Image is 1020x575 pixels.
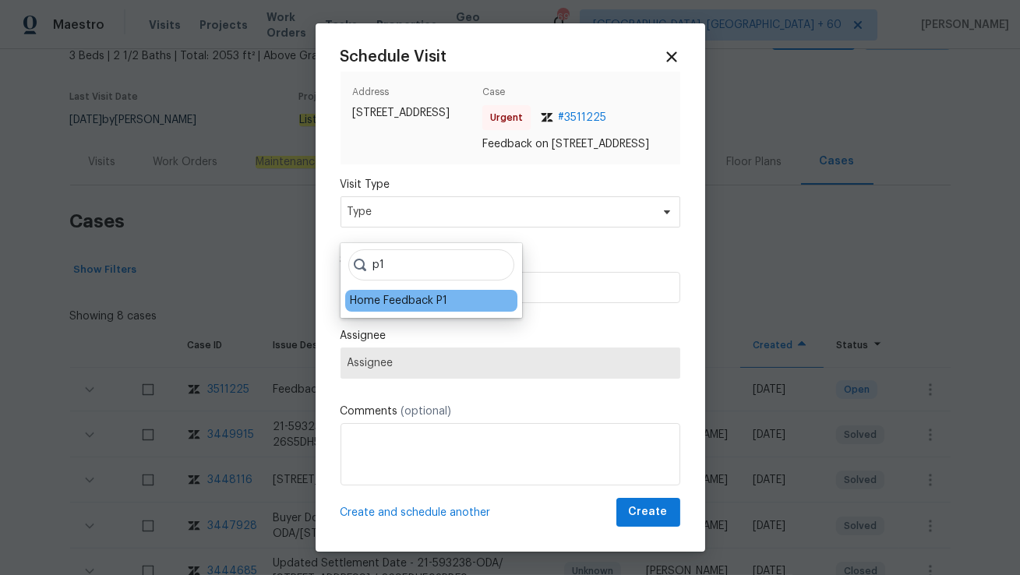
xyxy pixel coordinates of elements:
[482,84,668,105] span: Case
[341,505,491,520] span: Create and schedule another
[616,498,680,527] button: Create
[353,105,476,121] span: [STREET_ADDRESS]
[348,357,673,369] span: Assignee
[353,84,476,105] span: Address
[341,177,680,192] label: Visit Type
[482,136,668,152] span: Feedback on [STREET_ADDRESS]
[341,49,447,65] span: Schedule Visit
[663,48,680,65] span: Close
[341,328,680,344] label: Assignee
[629,503,668,522] span: Create
[559,110,607,125] span: # 3511225
[350,293,447,309] div: Home Feedback P1
[341,404,680,419] label: Comments
[348,204,651,220] span: Type
[490,110,529,125] span: Urgent
[541,113,553,122] img: Zendesk Logo Icon
[401,406,452,417] span: (optional)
